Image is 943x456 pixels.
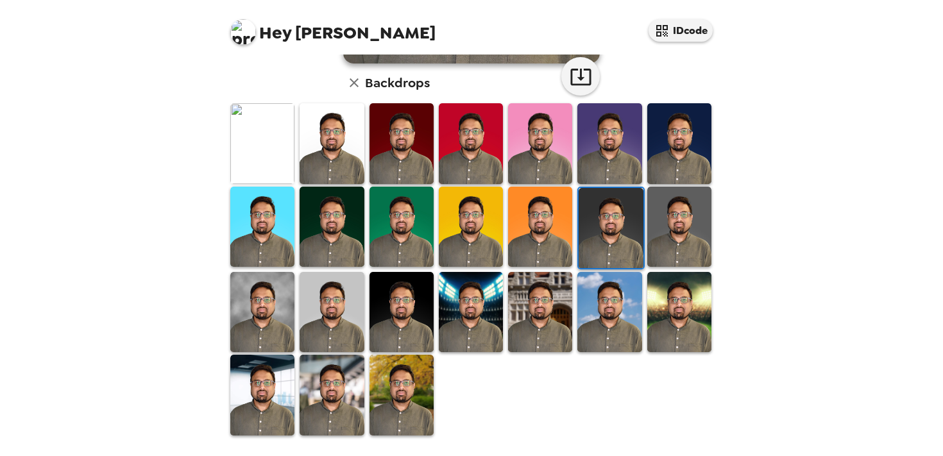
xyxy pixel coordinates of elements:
[230,103,294,183] img: Original
[230,13,436,42] span: [PERSON_NAME]
[259,21,291,44] span: Hey
[230,19,256,45] img: profile pic
[649,19,713,42] button: IDcode
[365,72,430,93] h6: Backdrops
